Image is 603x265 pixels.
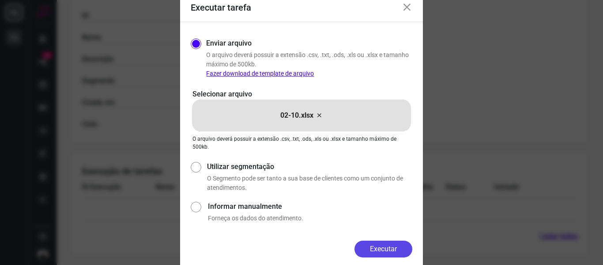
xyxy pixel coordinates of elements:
label: Utilizar segmentação [207,161,412,172]
button: Executar [354,241,412,257]
p: Selecionar arquivo [192,89,411,100]
p: Forneça os dados do atendimento. [208,214,412,223]
p: 02-10.xlsx [280,110,313,121]
label: Informar manualmente [208,201,412,212]
a: Fazer download de template de arquivo [206,70,314,77]
h3: Executar tarefa [191,2,251,13]
p: O arquivo deverá possuir a extensão .csv, .txt, .ods, .xls ou .xlsx e tamanho máximo de 500kb. [192,135,411,151]
p: O Segmento pode ser tanto a sua base de clientes como um conjunto de atendimentos. [207,174,412,192]
label: Enviar arquivo [206,38,252,49]
p: O arquivo deverá possuir a extensão .csv, .txt, .ods, .xls ou .xlsx e tamanho máximo de 500kb. [206,50,412,78]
